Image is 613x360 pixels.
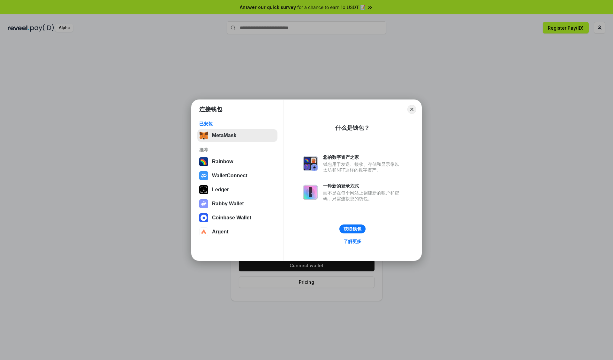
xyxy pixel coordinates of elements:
[199,185,208,194] img: svg+xml,%3Csvg%20xmlns%3D%22http%3A%2F%2Fwww.w3.org%2F2000%2Fsvg%22%20width%3D%2228%22%20height%3...
[212,229,229,235] div: Argent
[199,227,208,236] img: svg+xml,%3Csvg%20width%3D%2228%22%20height%3D%2228%22%20viewBox%3D%220%200%2028%2028%22%20fill%3D...
[197,211,277,224] button: Coinbase Wallet
[197,129,277,142] button: MetaMask
[199,171,208,180] img: svg+xml,%3Csvg%20width%3D%2228%22%20height%3D%2228%22%20viewBox%3D%220%200%2028%2028%22%20fill%3D...
[344,226,361,232] div: 获取钱包
[323,161,402,173] div: 钱包用于发送、接收、存储和显示像以太坊和NFT这样的数字资产。
[335,124,370,132] div: 什么是钱包？
[212,201,244,207] div: Rabby Wallet
[303,156,318,171] img: svg+xml,%3Csvg%20xmlns%3D%22http%3A%2F%2Fwww.w3.org%2F2000%2Fsvg%22%20fill%3D%22none%22%20viewBox...
[199,106,222,113] h1: 连接钱包
[199,199,208,208] img: svg+xml,%3Csvg%20xmlns%3D%22http%3A%2F%2Fwww.w3.org%2F2000%2Fsvg%22%20fill%3D%22none%22%20viewBox...
[339,224,366,233] button: 获取钱包
[199,213,208,222] img: svg+xml,%3Csvg%20width%3D%2228%22%20height%3D%2228%22%20viewBox%3D%220%200%2028%2028%22%20fill%3D...
[323,183,402,189] div: 一种新的登录方式
[323,190,402,202] div: 而不是在每个网站上创建新的账户和密码，只需连接您的钱包。
[303,185,318,200] img: svg+xml,%3Csvg%20xmlns%3D%22http%3A%2F%2Fwww.w3.org%2F2000%2Fsvg%22%20fill%3D%22none%22%20viewBox...
[197,169,277,182] button: WalletConnect
[197,183,277,196] button: Ledger
[197,197,277,210] button: Rabby Wallet
[197,225,277,238] button: Argent
[407,105,416,114] button: Close
[212,133,236,138] div: MetaMask
[212,159,233,165] div: Rainbow
[199,147,276,153] div: 推荐
[212,187,229,193] div: Ledger
[199,121,276,127] div: 已安装
[212,173,247,179] div: WalletConnect
[340,237,365,246] a: 了解更多
[323,154,402,160] div: 您的数字资产之家
[344,239,361,244] div: 了解更多
[212,215,251,221] div: Coinbase Wallet
[199,131,208,140] img: svg+xml,%3Csvg%20fill%3D%22none%22%20height%3D%2233%22%20viewBox%3D%220%200%2035%2033%22%20width%...
[199,157,208,166] img: svg+xml,%3Csvg%20width%3D%22120%22%20height%3D%22120%22%20viewBox%3D%220%200%20120%20120%22%20fil...
[197,155,277,168] button: Rainbow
